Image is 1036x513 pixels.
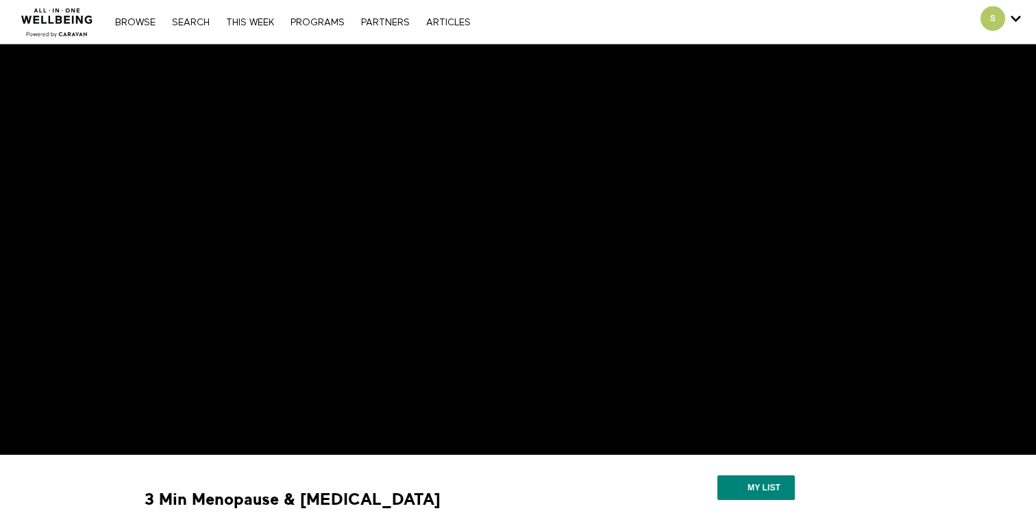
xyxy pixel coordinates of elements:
[145,489,441,510] strong: 3 Min Menopause & [MEDICAL_DATA]
[354,18,417,27] a: PARTNERS
[165,18,217,27] a: Search
[219,18,281,27] a: THIS WEEK
[108,15,477,29] nav: Primary
[419,18,478,27] a: ARTICLES
[108,18,162,27] a: Browse
[284,18,351,27] a: PROGRAMS
[717,475,795,500] button: My list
